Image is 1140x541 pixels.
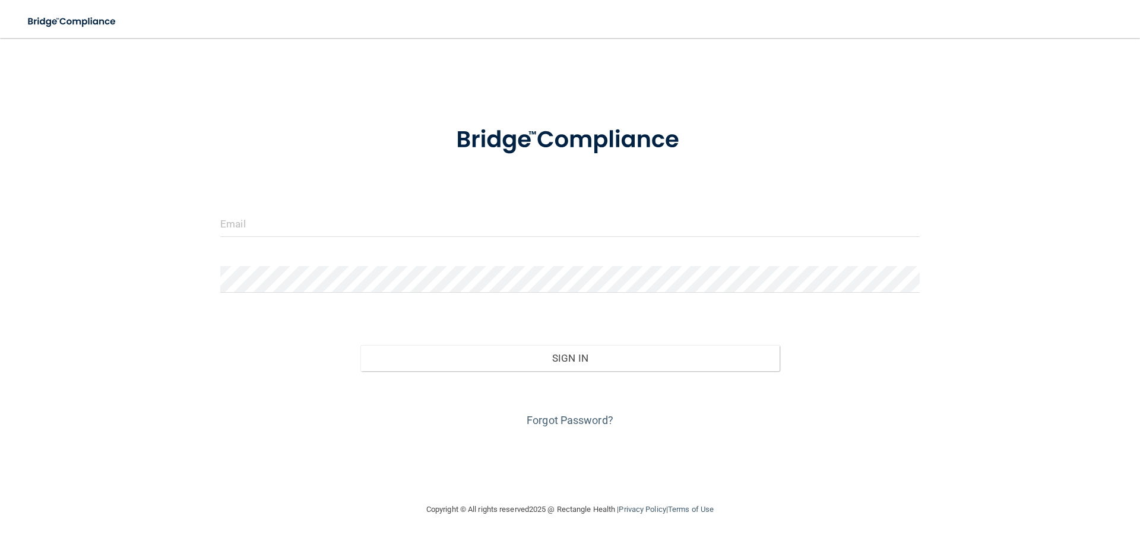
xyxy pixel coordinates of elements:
[432,109,708,171] img: bridge_compliance_login_screen.278c3ca4.svg
[18,10,127,34] img: bridge_compliance_login_screen.278c3ca4.svg
[220,210,920,237] input: Email
[619,505,666,514] a: Privacy Policy
[360,345,780,371] button: Sign In
[353,491,787,529] div: Copyright © All rights reserved 2025 @ Rectangle Health | |
[668,505,714,514] a: Terms of Use
[527,414,613,426] a: Forgot Password?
